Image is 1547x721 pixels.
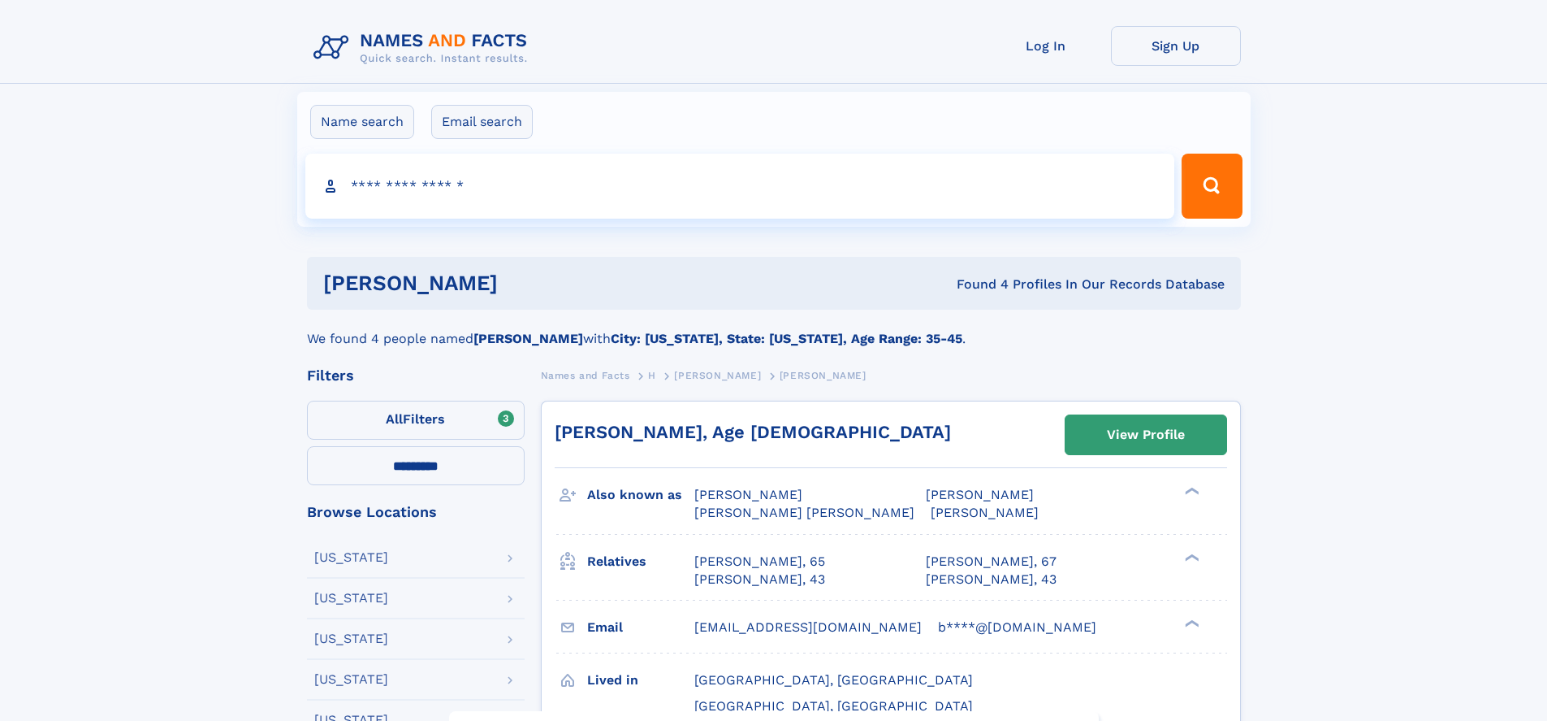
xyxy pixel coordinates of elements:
[541,365,630,385] a: Names and Facts
[314,632,388,645] div: [US_STATE]
[674,370,761,381] span: [PERSON_NAME]
[674,365,761,385] a: [PERSON_NAME]
[307,26,541,70] img: Logo Names and Facts
[1182,154,1242,219] button: Search Button
[555,422,951,442] a: [PERSON_NAME], Age [DEMOGRAPHIC_DATA]
[587,481,694,509] h3: Also known as
[1065,415,1226,454] a: View Profile
[694,487,802,502] span: [PERSON_NAME]
[1107,416,1185,454] div: View Profile
[694,505,914,520] span: [PERSON_NAME] [PERSON_NAME]
[323,273,728,293] h1: [PERSON_NAME]
[314,592,388,605] div: [US_STATE]
[587,548,694,575] h3: Relatives
[926,571,1057,589] a: [PERSON_NAME], 43
[587,614,694,641] h3: Email
[431,105,533,139] label: Email search
[611,331,962,346] b: City: [US_STATE], State: [US_STATE], Age Range: 35-45
[305,154,1175,219] input: search input
[931,505,1039,520] span: [PERSON_NAME]
[587,667,694,694] h3: Lived in
[473,331,583,346] b: [PERSON_NAME]
[307,401,525,440] label: Filters
[694,553,825,571] a: [PERSON_NAME], 65
[1181,552,1200,562] div: ❯
[314,551,388,564] div: [US_STATE]
[307,505,525,519] div: Browse Locations
[386,411,403,427] span: All
[694,672,973,688] span: [GEOGRAPHIC_DATA], [GEOGRAPHIC_DATA]
[926,553,1057,571] a: [PERSON_NAME], 67
[1111,26,1241,66] a: Sign Up
[981,26,1111,66] a: Log In
[780,370,866,381] span: [PERSON_NAME]
[1181,486,1200,497] div: ❯
[307,368,525,383] div: Filters
[926,487,1034,502] span: [PERSON_NAME]
[694,571,825,589] a: [PERSON_NAME], 43
[648,370,656,381] span: H
[727,276,1225,293] div: Found 4 Profiles In Our Records Database
[1181,618,1200,628] div: ❯
[307,310,1241,349] div: We found 4 people named with .
[694,698,973,714] span: [GEOGRAPHIC_DATA], [GEOGRAPHIC_DATA]
[314,673,388,686] div: [US_STATE]
[694,619,922,635] span: [EMAIL_ADDRESS][DOMAIN_NAME]
[310,105,414,139] label: Name search
[648,365,656,385] a: H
